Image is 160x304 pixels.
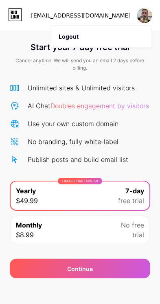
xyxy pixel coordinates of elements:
[16,196,38,206] span: $49.99
[28,83,135,93] div: Unlimited sites & Unlimited visitors
[16,220,42,230] span: Monthly
[67,265,93,273] div: Continue
[28,101,149,111] div: AI Chat
[121,220,144,230] span: No free
[28,155,128,164] div: Publish posts and build email list
[16,186,36,196] span: Yearly
[31,39,129,55] span: Start your 7 day free trial
[10,57,150,72] span: Cancel anytime. We will send you an email 2 days before billing.
[31,11,131,20] div: [EMAIL_ADDRESS][DOMAIN_NAME]
[132,230,144,240] span: trial
[118,196,144,206] span: free trial
[16,230,34,240] span: $8.99
[28,137,118,147] div: No branding, fully white-label
[50,26,151,48] li: Logout
[58,178,102,184] div: LIMITED TIME : 50% off
[137,8,152,23] img: om_jep
[28,119,118,129] div: Use your own custom domain
[125,186,144,196] span: 7-day
[50,102,149,110] span: Doubles engagement by visitors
